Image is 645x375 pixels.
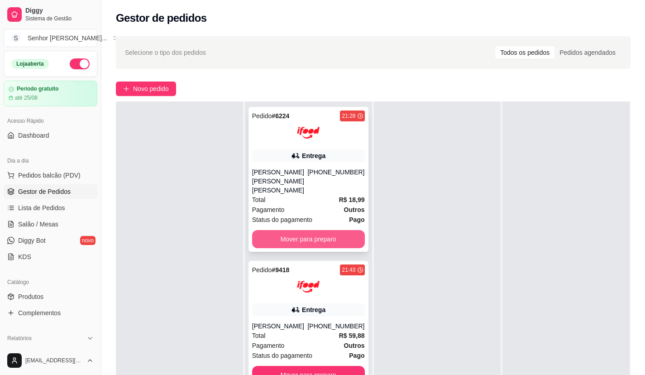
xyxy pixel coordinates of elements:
span: Selecione o tipo dos pedidos [125,48,206,58]
span: Total [252,331,266,341]
a: Diggy Botnovo [4,233,97,248]
span: [EMAIL_ADDRESS][DOMAIN_NAME] [25,357,83,364]
button: [EMAIL_ADDRESS][DOMAIN_NAME] [4,350,97,371]
button: Mover para preparo [252,230,365,248]
a: Lista de Pedidos [4,201,97,215]
div: Entrega [302,305,325,314]
span: Status do pagamento [252,215,312,225]
a: Período gratuitoaté 25/08 [4,81,97,106]
span: Pedido [252,266,272,274]
div: [PERSON_NAME] [PERSON_NAME] [PERSON_NAME] [252,168,308,195]
img: ifood [297,121,320,144]
div: Entrega [302,151,325,160]
span: Novo pedido [133,84,169,94]
span: KDS [18,252,31,261]
div: Todos os pedidos [495,46,554,59]
span: Pedidos balcão (PDV) [18,171,81,180]
span: Salão / Mesas [18,220,58,229]
div: Catálogo [4,275,97,289]
span: Status do pagamento [252,351,312,361]
a: Relatórios de vendas [4,346,97,360]
a: DiggySistema de Gestão [4,4,97,25]
a: Complementos [4,306,97,320]
strong: # 6224 [272,112,289,120]
article: até 25/08 [15,94,38,101]
strong: Outros [344,342,365,349]
span: Pagamento [252,205,285,215]
strong: R$ 18,99 [339,196,365,203]
strong: R$ 59,88 [339,332,365,339]
div: Loja aberta [11,59,49,69]
div: 21:43 [342,266,355,274]
strong: Pago [349,216,364,223]
strong: # 9418 [272,266,289,274]
div: Pedidos agendados [554,46,621,59]
span: Lista de Pedidos [18,203,65,212]
span: S [11,34,20,43]
a: KDS [4,250,97,264]
div: [PERSON_NAME] [252,322,308,331]
span: Dashboard [18,131,49,140]
span: plus [123,86,129,92]
strong: Pago [349,352,364,359]
button: Select a team [4,29,97,47]
a: Gestor de Pedidos [4,184,97,199]
span: Complementos [18,308,61,317]
article: Período gratuito [17,86,59,92]
span: Diggy Bot [18,236,46,245]
span: Gestor de Pedidos [18,187,71,196]
a: Salão / Mesas [4,217,97,231]
button: Pedidos balcão (PDV) [4,168,97,183]
h2: Gestor de pedidos [116,11,207,25]
div: [PHONE_NUMBER] [307,322,364,331]
span: Produtos [18,292,43,301]
button: Novo pedido [116,82,176,96]
span: Diggy [25,7,94,15]
span: Relatórios [7,335,32,342]
div: Senhor [PERSON_NAME] ... [28,34,107,43]
div: Acesso Rápido [4,114,97,128]
div: 21:28 [342,112,355,120]
div: [PHONE_NUMBER] [307,168,364,195]
span: Pagamento [252,341,285,351]
span: Sistema de Gestão [25,15,94,22]
span: Pedido [252,112,272,120]
span: Total [252,195,266,205]
img: ifood [297,275,320,298]
a: Dashboard [4,128,97,143]
strong: Outros [344,206,365,213]
a: Produtos [4,289,97,304]
button: Alterar Status [70,58,90,69]
div: Dia a dia [4,154,97,168]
